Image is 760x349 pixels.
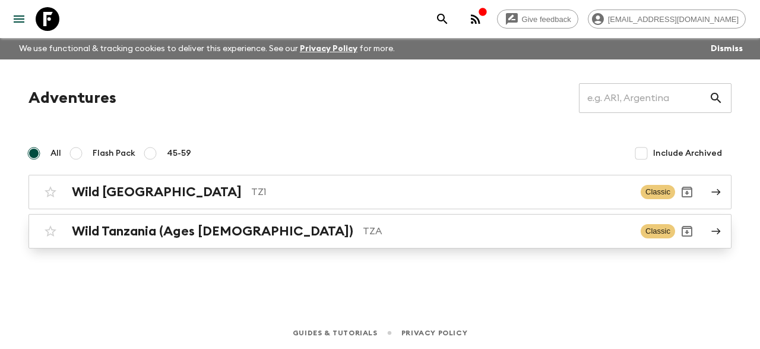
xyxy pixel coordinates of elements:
span: Include Archived [653,147,722,159]
h2: Wild [GEOGRAPHIC_DATA] [72,184,242,200]
button: menu [7,7,31,31]
a: Guides & Tutorials [293,326,378,339]
a: Give feedback [497,10,578,29]
button: Archive [675,180,699,204]
p: We use functional & tracking cookies to deliver this experience. See our for more. [14,38,400,59]
input: e.g. AR1, Argentina [579,81,709,115]
span: [EMAIL_ADDRESS][DOMAIN_NAME] [601,15,745,24]
a: Privacy Policy [300,45,357,53]
button: Archive [675,219,699,243]
p: TZA [363,224,631,238]
span: Flash Pack [93,147,135,159]
span: Give feedback [515,15,578,24]
button: search adventures [430,7,454,31]
span: Classic [641,224,675,238]
h2: Wild Tanzania (Ages [DEMOGRAPHIC_DATA]) [72,224,353,239]
span: Classic [641,185,675,199]
div: [EMAIL_ADDRESS][DOMAIN_NAME] [588,10,746,29]
span: All [50,147,61,159]
a: Wild Tanzania (Ages [DEMOGRAPHIC_DATA])TZAClassicArchive [28,214,731,249]
button: Dismiss [708,40,746,57]
a: Privacy Policy [401,326,467,339]
p: TZ1 [251,185,631,199]
a: Wild [GEOGRAPHIC_DATA]TZ1ClassicArchive [28,175,731,209]
h1: Adventures [28,86,116,110]
span: 45-59 [167,147,191,159]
